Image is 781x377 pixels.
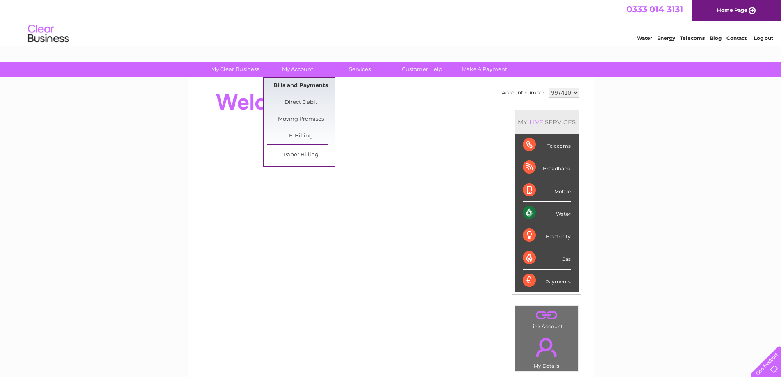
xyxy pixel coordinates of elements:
[267,147,335,163] a: Paper Billing
[523,202,571,224] div: Water
[515,110,579,134] div: MY SERVICES
[201,62,269,77] a: My Clear Business
[267,78,335,94] a: Bills and Payments
[657,35,675,41] a: Energy
[267,94,335,111] a: Direct Debit
[754,35,773,41] a: Log out
[388,62,456,77] a: Customer Help
[27,21,69,46] img: logo.png
[523,134,571,156] div: Telecoms
[637,35,652,41] a: Water
[626,4,683,14] a: 0333 014 3131
[517,333,576,362] a: .
[264,62,331,77] a: My Account
[197,5,585,40] div: Clear Business is a trading name of Verastar Limited (registered in [GEOGRAPHIC_DATA] No. 3667643...
[267,111,335,128] a: Moving Premises
[523,270,571,292] div: Payments
[523,224,571,247] div: Electricity
[523,156,571,179] div: Broadband
[500,86,546,100] td: Account number
[267,128,335,144] a: E-Billing
[523,247,571,270] div: Gas
[326,62,394,77] a: Services
[517,308,576,322] a: .
[726,35,747,41] a: Contact
[451,62,518,77] a: Make A Payment
[515,306,578,331] td: Link Account
[710,35,722,41] a: Blog
[680,35,705,41] a: Telecoms
[523,179,571,202] div: Mobile
[515,331,578,371] td: My Details
[528,118,545,126] div: LIVE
